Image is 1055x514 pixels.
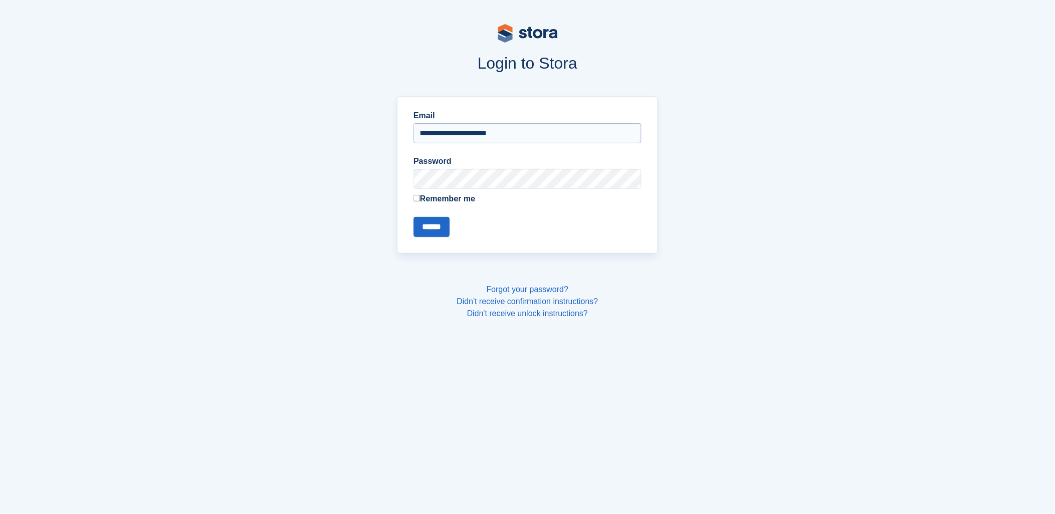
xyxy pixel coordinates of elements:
label: Email [414,110,641,122]
img: stora-logo-53a41332b3708ae10de48c4981b4e9114cc0af31d8433b30ea865607fb682f29.svg [498,24,558,43]
label: Password [414,155,641,167]
a: Didn't receive unlock instructions? [467,309,588,318]
h1: Login to Stora [206,54,849,72]
label: Remember me [414,193,641,205]
input: Remember me [414,195,420,201]
a: Forgot your password? [487,285,569,294]
a: Didn't receive confirmation instructions? [457,297,598,306]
